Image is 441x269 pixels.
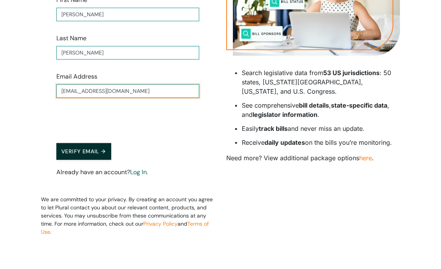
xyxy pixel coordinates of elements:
button: Verify Email → [56,143,111,160]
li: Receive on the bills you’re monitoring. [242,138,400,147]
strong: track bills [259,125,288,132]
p: We are committed to your privacy. By creating an account you agree to let Plural contact you abou... [41,195,215,236]
a: here [359,154,372,162]
strong: daily updates [265,139,305,146]
a: Terms of Use [41,220,209,235]
strong: state-specific data [331,101,387,109]
input: Enter your last name [56,46,199,60]
input: Enter your email address [56,84,199,98]
li: See comprehensive , , and . [242,101,400,119]
label: Last Name [56,34,87,43]
li: Easily and never miss an update. [242,124,400,133]
p: Already have an account? [56,168,199,177]
p: Need more? View additional package options . [226,153,400,163]
a: Privacy Policy [143,220,178,227]
strong: bill details [299,101,329,109]
input: Enter your first name [56,8,199,21]
a: Log In. [130,168,148,176]
strong: legislator information [253,111,317,118]
label: Email Address [56,72,97,81]
strong: 53 US jurisdictions [323,69,380,77]
li: Search legislative data from : 50 states, [US_STATE][GEOGRAPHIC_DATA], [US_STATE], and U.S. Congr... [242,68,400,96]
